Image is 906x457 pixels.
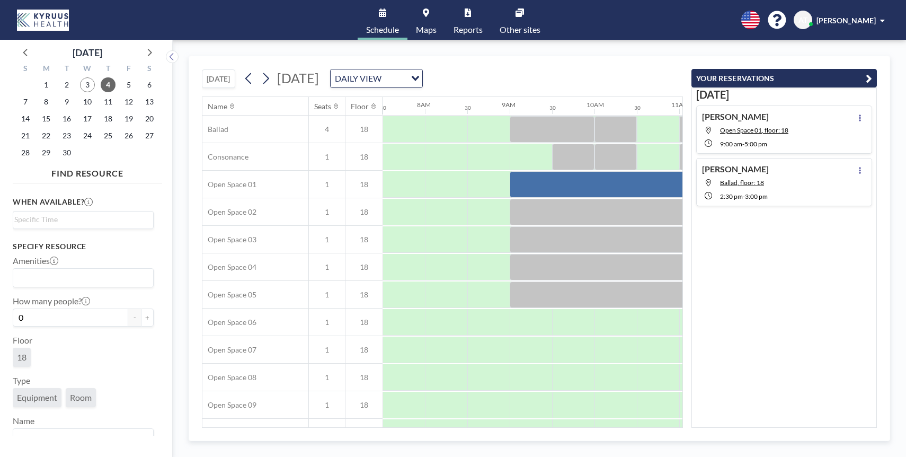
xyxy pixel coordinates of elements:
span: 1 [309,207,345,217]
span: Sunday, September 21, 2025 [18,128,33,143]
span: 18 [345,125,383,134]
span: 18 [345,345,383,355]
span: 18 [345,400,383,410]
span: 18 [345,373,383,382]
button: - [128,309,141,327]
span: 2:30 PM [720,192,743,200]
div: S [139,63,159,76]
span: 1 [309,152,345,162]
span: Room [70,392,92,403]
span: Thursday, September 11, 2025 [101,94,116,109]
label: Name [13,416,34,426]
span: Open Space 03 [202,235,256,244]
div: Search for option [13,429,153,447]
span: Friday, September 5, 2025 [121,77,136,92]
span: Open Space 04 [202,262,256,272]
span: Equipment [17,392,57,403]
span: DAILY VIEW [333,72,384,85]
div: Search for option [13,269,153,287]
span: Open Space 07 [202,345,256,355]
span: Sunday, September 7, 2025 [18,94,33,109]
span: Ballad, floor: 18 [720,179,764,187]
span: 1 [309,318,345,327]
span: AT [798,15,807,25]
div: M [36,63,57,76]
span: 18 [345,207,383,217]
span: Other sites [500,25,540,34]
span: Open Space 01 [202,180,256,189]
span: 18 [17,352,26,363]
span: 18 [345,152,383,162]
span: Thursday, September 4, 2025 [101,77,116,92]
span: Consonance [202,152,248,162]
span: Tuesday, September 30, 2025 [59,145,74,160]
span: Wednesday, September 17, 2025 [80,111,95,126]
span: Monday, September 1, 2025 [39,77,54,92]
span: Thursday, September 18, 2025 [101,111,116,126]
span: Maps [416,25,437,34]
input: Search for option [14,214,147,225]
span: 18 [345,180,383,189]
span: Friday, September 26, 2025 [121,128,136,143]
h3: [DATE] [696,88,872,101]
span: - [742,140,744,148]
label: How many people? [13,296,90,306]
span: 1 [309,180,345,189]
button: + [141,309,154,327]
span: Saturday, September 6, 2025 [142,77,157,92]
h4: [PERSON_NAME] [702,111,769,122]
span: 1 [309,373,345,382]
span: Saturday, September 13, 2025 [142,94,157,109]
div: S [15,63,36,76]
input: Search for option [385,72,405,85]
h4: [PERSON_NAME] [702,164,769,174]
input: Search for option [14,271,147,285]
span: Tuesday, September 23, 2025 [59,128,74,143]
label: Floor [13,335,32,346]
span: Wednesday, September 10, 2025 [80,94,95,109]
span: - [743,192,745,200]
span: Open Space 02 [202,207,256,217]
div: Search for option [13,212,153,227]
span: Tuesday, September 16, 2025 [59,111,74,126]
div: T [97,63,118,76]
span: 1 [309,345,345,355]
div: 30 [380,104,386,111]
span: Monday, September 15, 2025 [39,111,54,126]
button: YOUR RESERVATIONS [691,69,877,87]
h4: FIND RESOURCE [13,164,162,179]
span: Reports [454,25,483,34]
span: Ballad [202,125,228,134]
span: 3:00 PM [745,192,768,200]
div: T [57,63,77,76]
span: Open Space 08 [202,373,256,382]
span: Saturday, September 27, 2025 [142,128,157,143]
img: organization-logo [17,10,69,31]
span: Schedule [366,25,399,34]
span: Friday, September 19, 2025 [121,111,136,126]
div: Name [208,102,227,111]
span: 18 [345,262,383,272]
div: W [77,63,98,76]
span: 18 [345,318,383,327]
span: Tuesday, September 2, 2025 [59,77,74,92]
div: 10AM [587,101,604,109]
div: 9AM [502,101,516,109]
span: 1 [309,262,345,272]
span: 18 [345,290,383,300]
span: [DATE] [277,70,319,86]
span: Wednesday, September 24, 2025 [80,128,95,143]
span: Monday, September 29, 2025 [39,145,54,160]
span: 4 [309,125,345,134]
div: 8AM [417,101,431,109]
span: Monday, September 8, 2025 [39,94,54,109]
div: 30 [549,104,556,111]
div: 30 [465,104,471,111]
span: Monday, September 22, 2025 [39,128,54,143]
span: Open Space 01, floor: 18 [720,126,788,134]
div: Floor [351,102,369,111]
span: Tuesday, September 9, 2025 [59,94,74,109]
div: F [118,63,139,76]
span: Saturday, September 20, 2025 [142,111,157,126]
span: Wednesday, September 3, 2025 [80,77,95,92]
